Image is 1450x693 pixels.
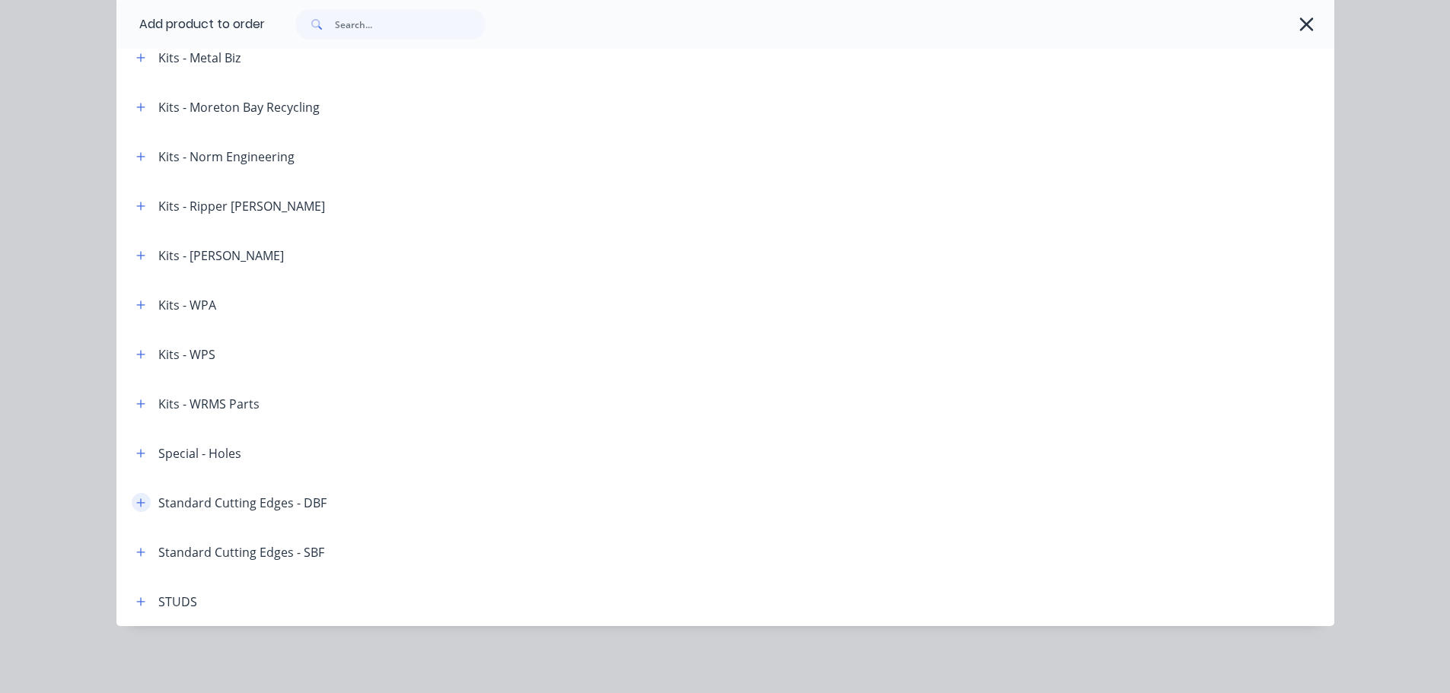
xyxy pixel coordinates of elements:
[158,395,260,413] div: Kits - WRMS Parts
[158,543,324,561] div: Standard Cutting Edges - SBF
[158,197,325,215] div: Kits - Ripper [PERSON_NAME]
[335,9,486,40] input: Search...
[158,246,284,265] div: Kits - [PERSON_NAME]
[158,593,197,611] div: STUDS
[158,148,295,166] div: Kits - Norm Engineering
[158,49,241,67] div: Kits - Metal Biz
[158,494,327,512] div: Standard Cutting Edges - DBF
[158,444,241,463] div: Special - Holes
[158,98,320,116] div: Kits - Moreton Bay Recycling
[158,345,215,364] div: Kits - WPS
[158,296,216,314] div: Kits - WPA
